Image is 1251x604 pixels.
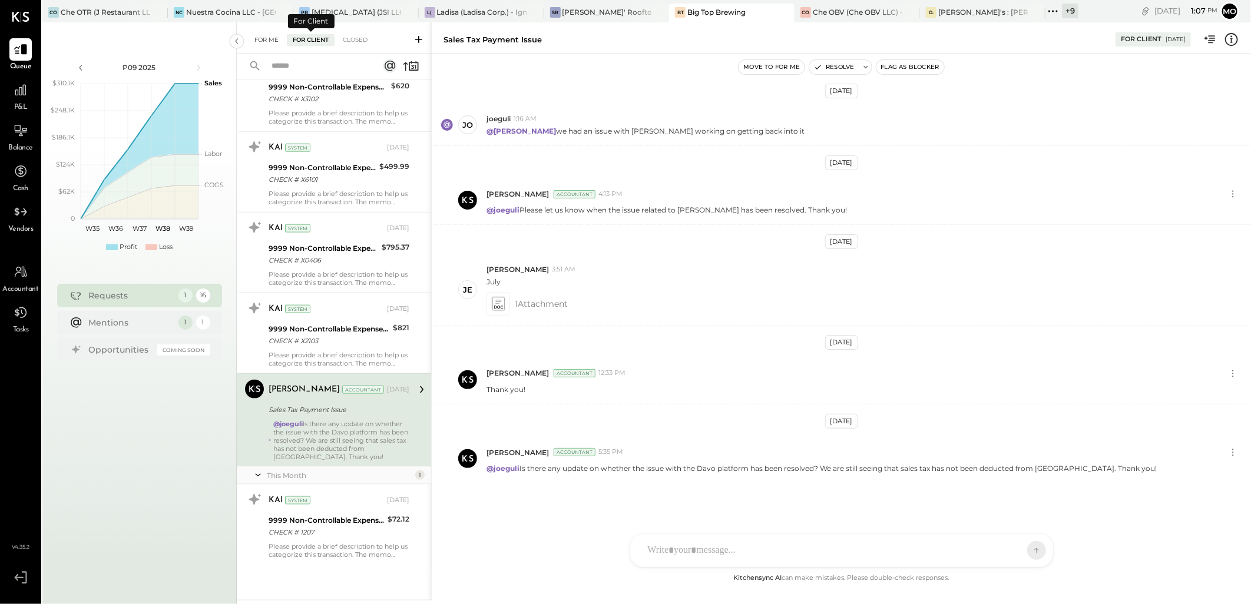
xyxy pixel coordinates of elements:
span: 1 Attachment [515,292,568,316]
div: 9999 Non-Controllable Expenses:Other Income and Expenses:To Be Classified P&L [269,323,389,335]
text: Sales [204,79,222,87]
div: [DATE] [825,335,858,350]
text: $186.1K [52,133,75,141]
span: 3:51 AM [552,265,575,274]
strong: @[PERSON_NAME] [486,127,556,135]
div: je [463,284,472,296]
p: Thank you! [486,384,525,394]
div: 9999 Non-Controllable Expenses:Other Income and Expenses:To Be Classified P&L [269,81,388,93]
span: Queue [10,62,32,72]
div: For Me [249,34,284,46]
text: W38 [155,224,170,233]
div: 9999 Non-Controllable Expenses:Other Income and Expenses:To Be Classified P&L [269,243,378,254]
div: KAI [269,142,283,154]
div: Is there any update on whether the issue with the Davo platform has been resolved? We are still s... [273,420,409,461]
text: W37 [133,224,147,233]
div: copy link [1140,5,1151,17]
div: [DATE] [387,143,409,152]
a: P&L [1,79,41,113]
div: [DATE] [387,224,409,233]
strong: @joeguli [273,420,303,428]
div: Accountant [342,386,384,394]
div: Please provide a brief description to help us categorize this transaction. The memo might be help... [269,109,409,125]
div: [PERSON_NAME] [269,384,340,396]
div: Sales Tax Payment Issue [269,404,406,416]
p: Is there any update on whether the issue with the Davo platform has been resolved? We are still s... [486,463,1157,473]
span: [PERSON_NAME] [486,189,549,199]
div: Profit [120,243,137,252]
div: CO [48,7,59,18]
div: Please provide a brief description to help us categorize this transaction. The memo might be help... [269,351,409,367]
div: System [285,305,310,313]
div: Nuestra Cocina LLC - [GEOGRAPHIC_DATA] [186,7,276,17]
div: This Month [267,470,412,480]
button: Move to for me [739,60,805,74]
p: Please let us know when the issue related to [PERSON_NAME] has been resolved. Thank you! [486,205,847,215]
text: Labor [204,150,222,158]
div: [DATE] [387,496,409,505]
span: Vendors [8,224,34,235]
text: $124K [56,160,75,168]
div: Please provide a brief description to help us categorize this transaction. The memo might be help... [269,270,409,287]
div: 1 [178,288,193,303]
div: SR [550,7,561,18]
div: Accountant [554,369,595,377]
text: W36 [108,224,123,233]
a: Accountant [1,261,41,295]
div: G: [926,7,936,18]
strong: @joeguli [486,205,519,214]
div: $72.12 [388,513,409,525]
button: Resolve [809,60,859,74]
text: $62K [58,187,75,195]
div: 16 [196,288,210,303]
div: P09 2025 [90,62,190,72]
text: COGS [204,181,224,189]
div: [PERSON_NAME]' Rooftop - Ignite [562,7,652,17]
div: 9999 Non-Controllable Expenses:Other Income and Expenses:To Be Classified P&L [269,515,384,526]
div: Coming Soon [157,344,210,356]
div: [MEDICAL_DATA] (JSI LLC) - Ignite [312,7,401,17]
div: Closed [337,34,373,46]
span: [PERSON_NAME] [486,264,549,274]
div: System [285,144,310,152]
div: CO [800,7,811,18]
strong: @joeguli [486,464,519,473]
div: CHECK # X2103 [269,335,389,347]
text: $310.1K [52,79,75,87]
span: Cash [13,184,28,194]
div: KAI [269,303,283,315]
div: For Client [287,34,335,46]
div: $795.37 [382,241,409,253]
span: [PERSON_NAME] [486,447,549,457]
a: Cash [1,160,41,194]
span: 4:13 PM [598,190,623,199]
div: [DATE] [825,234,858,249]
div: 1 [178,316,193,330]
div: [DATE] [825,155,858,170]
div: + 9 [1062,4,1078,18]
div: [PERSON_NAME]'s : [PERSON_NAME]'s [938,7,1028,17]
div: CHECK # 1207 [269,526,384,538]
div: $620 [391,80,409,92]
div: Sales Tax Payment Issue [444,34,542,45]
span: Balance [8,143,33,154]
span: P&L [14,102,28,113]
span: Accountant [3,284,39,295]
div: KAI [269,495,283,506]
p: July [486,277,501,287]
div: Accountant [554,448,595,456]
div: Che OBV (Che OBV LLC) - Ignite [813,7,902,17]
div: Requests [89,290,173,301]
text: $248.1K [51,106,75,114]
div: Accountant [554,190,595,198]
span: Tasks [13,325,29,336]
a: Balance [1,120,41,154]
div: [DATE] [1166,35,1186,44]
div: Mentions [89,317,173,328]
div: Loss [159,243,173,252]
p: we had an issue with [PERSON_NAME] working on getting back into it [486,126,805,136]
a: Tasks [1,301,41,336]
button: Flag as Blocker [876,60,944,74]
div: System [285,496,310,505]
span: [PERSON_NAME] [486,368,549,378]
